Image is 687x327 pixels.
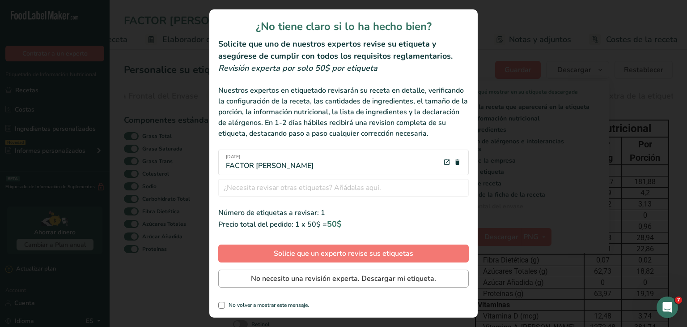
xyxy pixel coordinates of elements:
[218,245,469,262] button: Solicie que un experto revise sus etiquetas
[675,297,682,304] span: 7
[327,219,342,229] span: 50$
[218,207,469,218] div: Número de etiquetas a revisar: 1
[657,297,678,318] iframe: Intercom live chat
[226,154,314,160] span: [DATE]
[225,302,309,309] span: No volver a mostrar este mensaje.
[218,85,469,139] div: Nuestros expertos en etiquetado revisarán su receta en detalle, verificando la configuración de l...
[218,270,469,288] button: No necesito una revisión experta. Descargar mi etiqueta.
[226,154,314,171] div: FACTOR [PERSON_NAME]
[218,38,469,62] h2: Solicite que uno de nuestros expertos revise su etiqueta y asegúrese de cumplir con todos los req...
[251,273,436,284] span: No necesito una revisión experta. Descargar mi etiqueta.
[218,218,469,230] div: Precio total del pedido: 1 x 50$ =
[218,62,469,74] div: Revisión experta por solo 50$ por etiqueta
[274,248,413,259] span: Solicie que un experto revise sus etiquetas
[218,179,469,197] input: ¿Necesita revisar otras etiquetas? Añádalas aquí.
[218,18,469,34] h1: ¿No tiene claro si lo ha hecho bien?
